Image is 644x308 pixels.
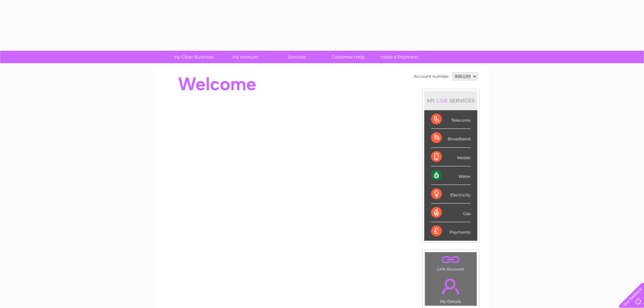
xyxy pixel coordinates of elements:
[431,185,471,204] div: Electricity
[425,273,477,306] td: My Details
[431,110,471,129] div: Telecoms
[425,252,477,273] td: Link Account
[431,129,471,147] div: Broadband
[320,51,376,63] a: Customer Help
[412,71,451,82] td: Account number
[431,148,471,166] div: Mobile
[269,51,325,63] a: Services
[427,275,475,298] a: .
[431,222,471,240] div: Payments
[435,97,449,104] div: LIVE
[427,254,475,266] a: .
[372,51,427,63] a: Make A Payment
[166,51,222,63] a: My Clear Business
[431,166,471,185] div: Water
[217,51,273,63] a: My Account
[424,91,477,110] div: MY SERVICES
[431,204,471,222] div: Gas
